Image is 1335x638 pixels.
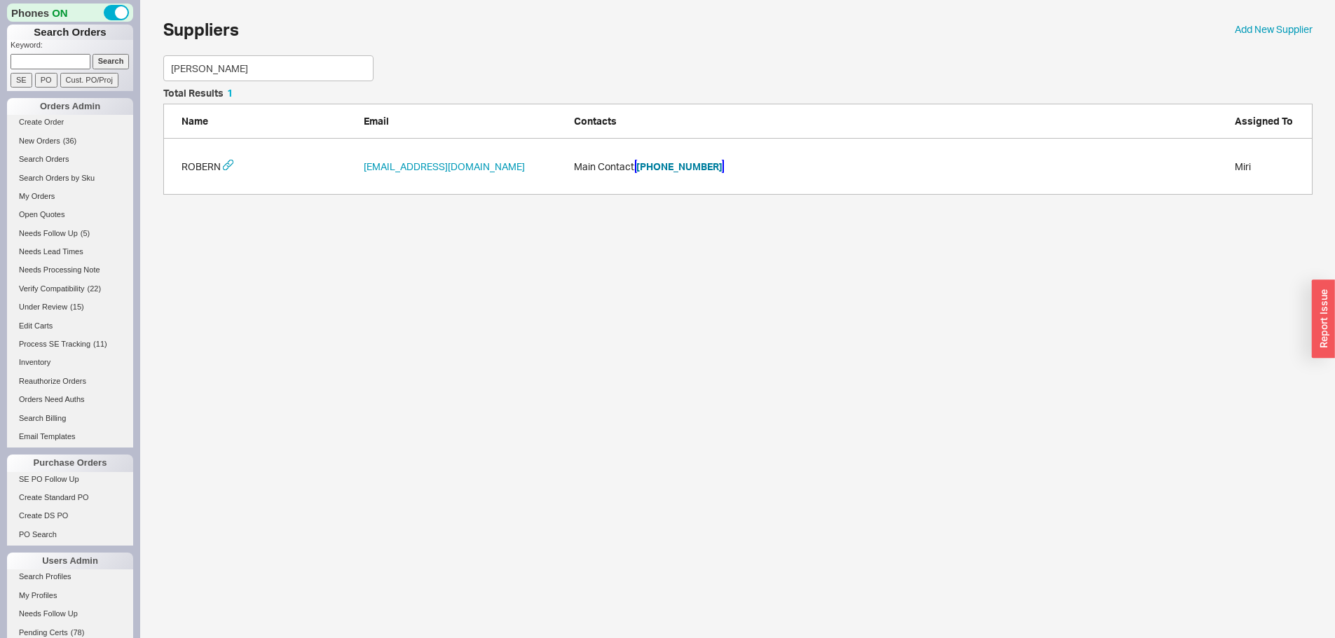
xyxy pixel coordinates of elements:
[81,229,90,237] span: ( 5 )
[19,137,60,145] span: New Orders
[19,303,67,311] span: Under Review
[93,340,107,348] span: ( 11 )
[63,137,77,145] span: ( 36 )
[19,229,78,237] span: Needs Follow Up
[227,87,233,99] span: 1
[7,455,133,471] div: Purchase Orders
[35,73,57,88] input: PO
[71,628,85,637] span: ( 78 )
[7,392,133,407] a: Orders Need Auths
[7,588,133,603] a: My Profiles
[7,263,133,277] a: Needs Processing Note
[7,606,133,621] a: Needs Follow Up
[1235,22,1313,36] a: Add New Supplier
[7,134,133,148] a: New Orders(36)
[19,265,100,274] span: Needs Processing Note
[636,160,723,174] button: [PHONE_NUMBER]
[11,40,133,54] p: Keyword:
[7,337,133,352] a: Process SE Tracking(11)
[7,4,133,22] div: Phones
[19,340,90,348] span: Process SE Tracking
[574,115,617,127] span: Contacts
[7,374,133,389] a: Reauthorize Orders
[163,88,233,98] h5: Total Results
[7,508,133,523] a: Create DS PO
[7,319,133,333] a: Edit Carts
[7,98,133,115] div: Orders Admin
[19,609,78,618] span: Needs Follow Up
[52,6,68,20] span: ON
[7,569,133,584] a: Search Profiles
[163,139,1313,195] div: grid
[7,189,133,204] a: My Orders
[364,115,389,127] span: Email
[574,160,819,174] span: Main Contact:
[7,244,133,259] a: Needs Lead Times
[7,411,133,426] a: Search Billing
[88,284,102,293] span: ( 22 )
[163,55,374,81] input: Enter Search
[7,429,133,444] a: Email Templates
[7,171,133,186] a: Search Orders by Sku
[7,490,133,505] a: Create Standard PO
[163,21,239,38] h1: Suppliers
[7,152,133,167] a: Search Orders
[182,115,208,127] span: Name
[7,25,133,40] h1: Search Orders
[7,226,133,241] a: Needs Follow Up(5)
[19,628,68,637] span: Pending Certs
[364,160,525,174] a: [EMAIL_ADDRESS][DOMAIN_NAME]
[7,300,133,314] a: Under Review(15)
[7,527,133,542] a: PO Search
[7,115,133,130] a: Create Order
[1235,115,1293,127] span: Assigned To
[7,472,133,487] a: SE PO Follow Up
[93,54,130,69] input: Search
[7,207,133,222] a: Open Quotes
[7,282,133,296] a: Verify Compatibility(22)
[60,73,118,88] input: Cust. PO/Proj
[7,553,133,569] div: Users Admin
[70,303,84,311] span: ( 15 )
[182,160,221,174] a: ROBERN
[19,284,85,293] span: Verify Compatibility
[7,355,133,370] a: Inventory
[1235,160,1305,174] div: Miri
[11,73,32,88] input: SE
